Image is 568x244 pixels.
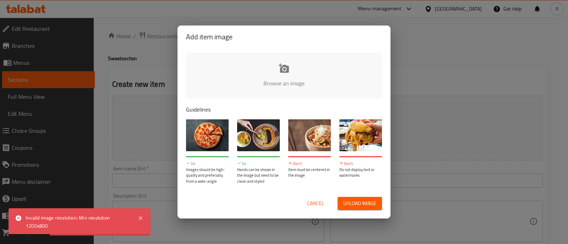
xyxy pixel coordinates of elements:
[338,197,382,210] button: Upload image
[186,161,229,167] p: Do
[186,167,229,185] p: Images should be high-quality and preferably from a wide-angle
[237,119,280,151] img: guide-img-2@3x.jpg
[186,119,229,151] img: guide-img-1@3x.jpg
[307,199,324,208] span: Cancel
[304,197,327,210] button: Cancel
[288,167,331,178] p: Item must be centered in the image
[26,214,131,230] div: Invalid image resolution: Min resolution 1200x800
[339,161,382,167] p: Don't
[186,105,382,114] p: Guidelines
[237,167,280,185] p: Hands can be shown in the image but need to be clean and styled
[339,167,382,178] p: Do not display text or watermarks
[288,161,331,167] p: Don't
[186,31,382,42] h2: Add item image
[339,119,382,151] img: guide-img-4@3x.jpg
[288,119,331,151] img: guide-img-3@3x.jpg
[237,161,280,167] p: Do
[343,199,376,208] span: Upload image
